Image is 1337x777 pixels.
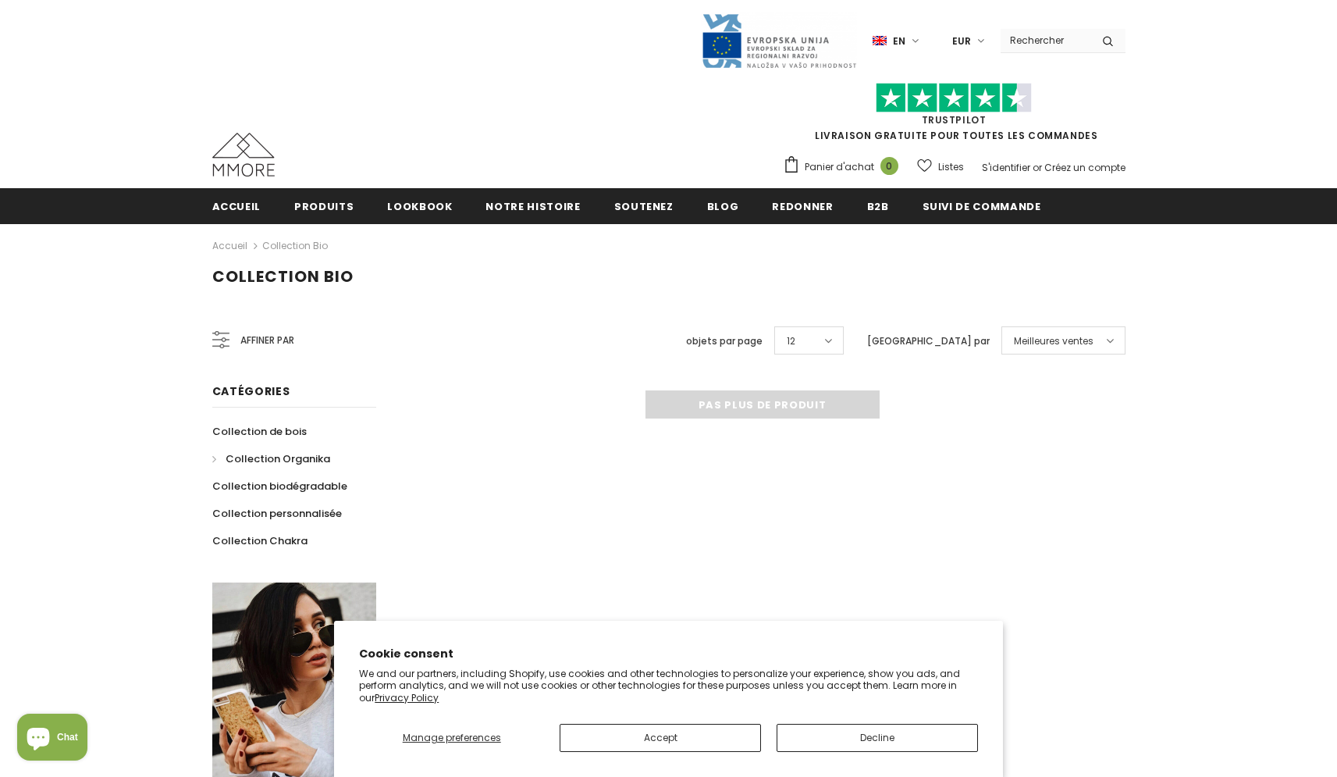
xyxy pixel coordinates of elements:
[387,188,452,223] a: Lookbook
[772,188,833,223] a: Redonner
[707,188,739,223] a: Blog
[686,333,763,349] label: objets par page
[12,714,92,765] inbox-online-store-chat: Shopify online store chat
[1014,333,1093,349] span: Meilleures ventes
[485,188,580,223] a: Notre histoire
[403,731,501,744] span: Manage preferences
[212,506,342,521] span: Collection personnalisée
[867,333,990,349] label: [GEOGRAPHIC_DATA] par
[262,239,328,252] a: Collection Bio
[294,188,354,223] a: Produits
[873,34,887,48] img: i-lang-1.png
[294,199,354,214] span: Produits
[938,159,964,175] span: Listes
[707,199,739,214] span: Blog
[212,199,261,214] span: Accueil
[212,527,308,554] a: Collection Chakra
[783,90,1125,142] span: LIVRAISON GRATUITE POUR TOUTES LES COMMANDES
[614,188,674,223] a: soutenez
[923,188,1041,223] a: Suivi de commande
[485,199,580,214] span: Notre histoire
[212,188,261,223] a: Accueil
[212,479,347,494] span: Collection biodégradable
[1001,29,1090,52] input: Search Site
[359,646,978,662] h2: Cookie consent
[922,113,987,127] a: TrustPilot
[212,424,307,439] span: Collection de bois
[212,500,342,527] a: Collection personnalisée
[614,199,674,214] span: soutenez
[880,157,898,175] span: 0
[867,188,889,223] a: B2B
[805,159,874,175] span: Panier d'achat
[212,237,247,255] a: Accueil
[876,83,1032,113] img: Faites confiance aux étoiles pilotes
[212,383,290,399] span: Catégories
[375,691,439,704] a: Privacy Policy
[923,199,1041,214] span: Suivi de commande
[226,451,330,466] span: Collection Organika
[982,161,1030,174] a: S'identifier
[783,155,906,179] a: Panier d'achat 0
[1033,161,1042,174] span: or
[772,199,833,214] span: Redonner
[387,199,452,214] span: Lookbook
[359,724,544,752] button: Manage preferences
[787,333,795,349] span: 12
[893,34,905,49] span: en
[701,12,857,70] img: Javni Razpis
[212,445,330,472] a: Collection Organika
[212,133,275,176] img: Cas MMORE
[867,199,889,214] span: B2B
[777,724,978,752] button: Decline
[917,153,964,180] a: Listes
[212,533,308,548] span: Collection Chakra
[560,724,761,752] button: Accept
[1044,161,1125,174] a: Créez un compte
[212,418,307,445] a: Collection de bois
[701,34,857,47] a: Javni Razpis
[212,266,354,287] span: Collection Bio
[240,332,294,349] span: Affiner par
[359,668,978,704] p: We and our partners, including Shopify, use cookies and other technologies to personalize your ex...
[212,472,347,500] a: Collection biodégradable
[952,34,971,49] span: EUR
